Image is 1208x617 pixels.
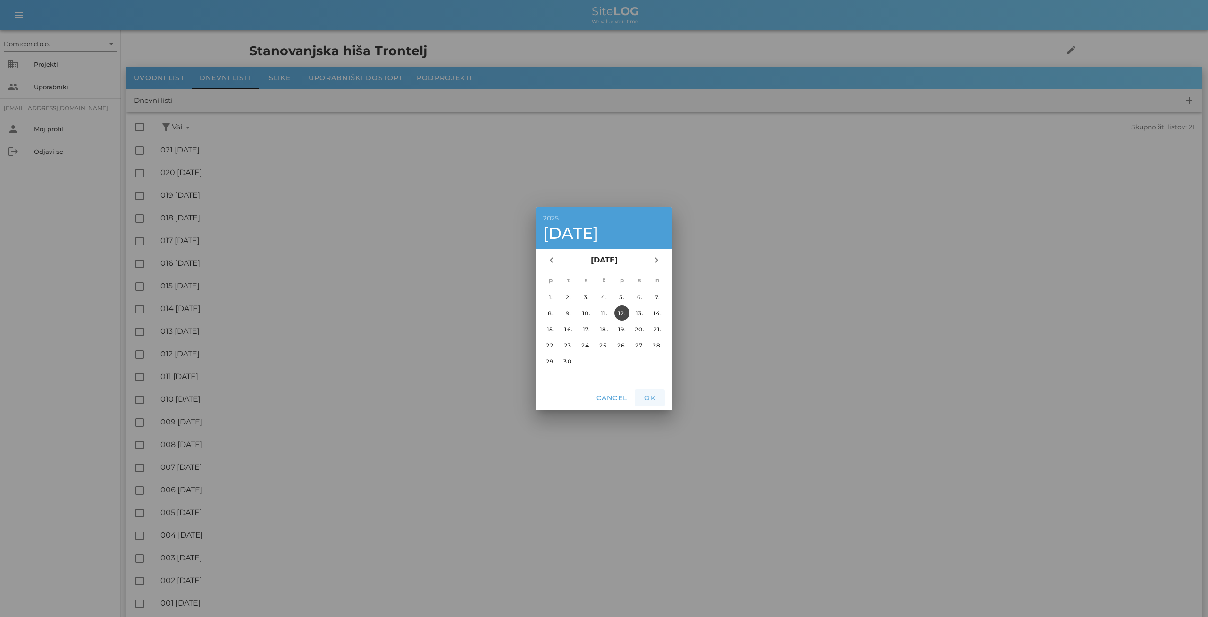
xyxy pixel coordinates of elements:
[638,394,661,402] span: OK
[596,394,627,402] span: Cancel
[561,341,576,348] div: 23.
[650,321,665,337] button: 21.
[579,341,594,348] div: 24.
[635,389,665,406] button: OK
[561,354,576,369] button: 30.
[614,338,629,353] button: 26.
[561,325,576,332] div: 16.
[596,341,612,348] div: 25.
[543,293,558,300] div: 1.
[650,305,665,321] button: 14.
[543,225,665,241] div: [DATE]
[650,289,665,304] button: 7.
[596,338,612,353] button: 25.
[578,272,595,288] th: s
[596,325,612,332] div: 18.
[614,321,629,337] button: 19.
[650,309,665,316] div: 14.
[632,309,647,316] div: 13.
[614,309,629,316] div: 12.
[613,272,630,288] th: p
[561,321,576,337] button: 16.
[587,251,621,270] button: [DATE]
[579,321,594,337] button: 17.
[561,338,576,353] button: 23.
[596,305,612,321] button: 11.
[561,309,576,316] div: 9.
[632,321,647,337] button: 20.
[543,357,558,364] div: 29.
[632,289,647,304] button: 6.
[632,341,647,348] div: 27.
[546,254,557,266] i: chevron_left
[632,338,647,353] button: 27.
[579,325,594,332] div: 17.
[561,305,576,321] button: 9.
[650,325,665,332] div: 21.
[543,252,560,269] button: Prejšnji mesec
[650,338,665,353] button: 28.
[651,254,662,266] i: chevron_right
[632,305,647,321] button: 13.
[543,338,558,353] button: 22.
[579,305,594,321] button: 10.
[632,293,647,300] div: 6.
[1073,515,1208,617] div: Pripomoček za klepet
[561,289,576,304] button: 2.
[596,309,612,316] div: 11.
[561,357,576,364] div: 30.
[561,293,576,300] div: 2.
[631,272,648,288] th: s
[592,389,631,406] button: Cancel
[650,293,665,300] div: 7.
[579,338,594,353] button: 24.
[648,252,665,269] button: Naslednji mesec
[543,354,558,369] button: 29.
[614,325,629,332] div: 19.
[543,289,558,304] button: 1.
[579,293,594,300] div: 3.
[560,272,577,288] th: t
[543,321,558,337] button: 15.
[596,293,612,300] div: 4.
[614,305,629,321] button: 12.
[596,321,612,337] button: 18.
[543,325,558,332] div: 15.
[614,293,629,300] div: 5.
[632,325,647,332] div: 20.
[650,341,665,348] div: 28.
[579,289,594,304] button: 3.
[614,289,629,304] button: 5.
[579,309,594,316] div: 10.
[596,272,612,288] th: č
[543,305,558,321] button: 8.
[614,341,629,348] div: 26.
[543,341,558,348] div: 22.
[649,272,666,288] th: n
[596,289,612,304] button: 4.
[542,272,559,288] th: p
[1073,515,1208,617] iframe: Chat Widget
[543,309,558,316] div: 8.
[543,215,665,221] div: 2025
